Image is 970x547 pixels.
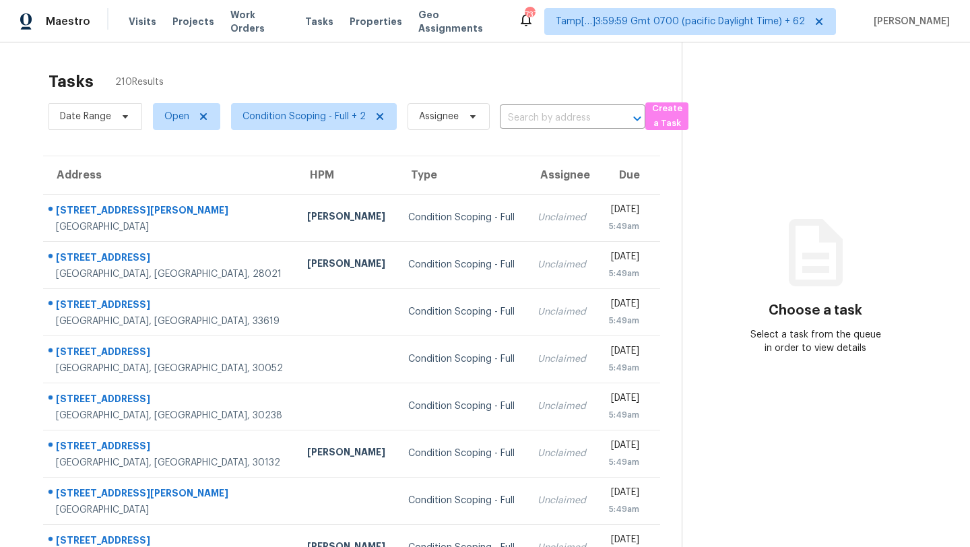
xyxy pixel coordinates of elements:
[56,267,286,281] div: [GEOGRAPHIC_DATA], [GEOGRAPHIC_DATA], 28021
[56,315,286,328] div: [GEOGRAPHIC_DATA], [GEOGRAPHIC_DATA], 33619
[538,258,587,271] div: Unclaimed
[56,456,286,470] div: [GEOGRAPHIC_DATA], [GEOGRAPHIC_DATA], 30132
[56,392,286,409] div: [STREET_ADDRESS]
[230,8,289,35] span: Work Orders
[608,361,639,375] div: 5:49am
[645,102,688,130] button: Create a Task
[56,345,286,362] div: [STREET_ADDRESS]
[60,110,111,123] span: Date Range
[164,110,189,123] span: Open
[538,352,587,366] div: Unclaimed
[129,15,156,28] span: Visits
[408,258,516,271] div: Condition Scoping - Full
[172,15,214,28] span: Projects
[307,445,387,462] div: [PERSON_NAME]
[296,156,397,194] th: HPM
[307,210,387,226] div: [PERSON_NAME]
[608,503,639,516] div: 5:49am
[538,211,587,224] div: Unclaimed
[56,362,286,375] div: [GEOGRAPHIC_DATA], [GEOGRAPHIC_DATA], 30052
[749,328,882,355] div: Select a task from the queue in order to view details
[608,297,639,314] div: [DATE]
[538,447,587,460] div: Unclaimed
[608,408,639,422] div: 5:49am
[500,108,608,129] input: Search by address
[418,8,502,35] span: Geo Assignments
[652,101,682,132] span: Create a Task
[243,110,366,123] span: Condition Scoping - Full + 2
[115,75,164,89] span: 210 Results
[56,220,286,234] div: [GEOGRAPHIC_DATA]
[397,156,527,194] th: Type
[538,305,587,319] div: Unclaimed
[608,344,639,361] div: [DATE]
[56,439,286,456] div: [STREET_ADDRESS]
[556,15,805,28] span: Tamp[…]3:59:59 Gmt 0700 (pacific Daylight Time) + 62
[608,439,639,455] div: [DATE]
[597,156,660,194] th: Due
[305,17,333,26] span: Tasks
[608,220,639,233] div: 5:49am
[608,314,639,327] div: 5:49am
[868,15,950,28] span: [PERSON_NAME]
[527,156,597,194] th: Assignee
[56,203,286,220] div: [STREET_ADDRESS][PERSON_NAME]
[408,494,516,507] div: Condition Scoping - Full
[608,250,639,267] div: [DATE]
[538,494,587,507] div: Unclaimed
[608,203,639,220] div: [DATE]
[408,211,516,224] div: Condition Scoping - Full
[46,15,90,28] span: Maestro
[408,399,516,413] div: Condition Scoping - Full
[525,8,534,22] div: 737
[608,391,639,408] div: [DATE]
[56,251,286,267] div: [STREET_ADDRESS]
[608,455,639,469] div: 5:49am
[56,503,286,517] div: [GEOGRAPHIC_DATA]
[608,267,639,280] div: 5:49am
[769,304,862,317] h3: Choose a task
[350,15,402,28] span: Properties
[307,257,387,273] div: [PERSON_NAME]
[419,110,459,123] span: Assignee
[538,399,587,413] div: Unclaimed
[408,352,516,366] div: Condition Scoping - Full
[608,486,639,503] div: [DATE]
[408,447,516,460] div: Condition Scoping - Full
[48,75,94,88] h2: Tasks
[56,298,286,315] div: [STREET_ADDRESS]
[408,305,516,319] div: Condition Scoping - Full
[56,409,286,422] div: [GEOGRAPHIC_DATA], [GEOGRAPHIC_DATA], 30238
[628,109,647,128] button: Open
[43,156,296,194] th: Address
[56,486,286,503] div: [STREET_ADDRESS][PERSON_NAME]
